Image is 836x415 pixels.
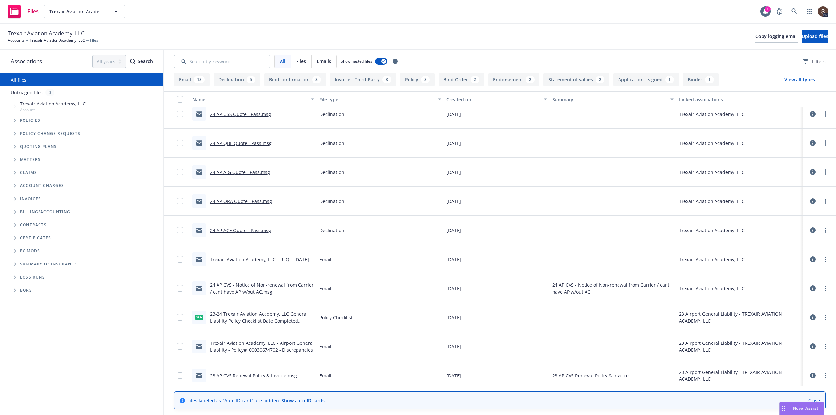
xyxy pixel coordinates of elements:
[210,311,308,331] a: 23-24 Trexair Aviation Academy, LLC General Liability Policy Checklist Date Completed [DATE].xlsx
[8,29,85,38] span: Trexair Aviation Academy, LLC
[613,73,679,86] button: Application - signed
[280,58,285,65] span: All
[679,198,745,205] div: Trexair Aviation Academy, LLC
[247,76,255,83] div: 5
[446,96,540,103] div: Created on
[20,197,41,201] span: Invoices
[177,140,183,146] input: Toggle Row Selected
[679,369,801,382] div: 23 Airport General Liability - TREXAIR AVIATION ACADEMY, LLC
[214,73,260,86] button: Declination
[319,198,344,205] span: Declination
[446,140,461,147] span: [DATE]
[779,402,824,415] button: Nova Assist
[471,76,479,83] div: 2
[444,91,550,107] button: Created on
[20,171,37,175] span: Claims
[90,38,98,43] span: Files
[20,145,57,149] span: Quoting plans
[45,89,54,96] div: 0
[210,282,313,295] a: 24 AP CVS - Notice of Non-renewal from Carrier / cant have AP w/out AC.msg
[319,96,434,103] div: File type
[812,58,826,65] span: Filters
[822,197,829,205] a: more
[317,91,444,107] button: File type
[20,288,32,292] span: BORs
[11,57,42,66] span: Associations
[0,99,163,205] div: Tree Example
[177,111,183,117] input: Toggle Row Selected
[382,76,391,83] div: 3
[210,140,272,146] a: 24 AP QBE Quote - Pass.msg
[543,73,609,86] button: Statement of values
[679,111,745,118] div: Trexair Aviation Academy, LLC
[195,315,203,320] span: xlsx
[488,73,539,86] button: Endorsement
[174,55,270,68] input: Search by keyword...
[446,372,461,379] span: [DATE]
[319,140,344,147] span: Declination
[319,314,353,321] span: Policy Checklist
[177,343,183,350] input: Toggle Row Selected
[20,262,77,266] span: Summary of insurance
[679,169,745,176] div: Trexair Aviation Academy, LLC
[8,38,24,43] a: Accounts
[446,169,461,176] span: [DATE]
[788,5,801,18] a: Search
[341,58,372,64] span: Show nested files
[319,372,331,379] span: Email
[803,58,826,65] span: Filters
[774,73,826,86] button: View all types
[177,314,183,321] input: Toggle Row Selected
[822,168,829,176] a: more
[526,76,535,83] div: 2
[319,227,344,234] span: Declination
[319,169,344,176] span: Declination
[49,8,106,15] span: Trexair Aviation Academy, LLC
[822,372,829,379] a: more
[130,55,153,68] div: Search
[20,275,45,279] span: Loss Runs
[802,30,828,43] button: Upload files
[210,256,309,263] a: Trexair Aviation Academy, LLC – RFQ – [DATE]
[187,397,325,404] span: Files labeled as "Auto ID card" are hidden.
[676,91,803,107] button: Linked associations
[679,311,801,324] div: 23 Airport General Liability - TREXAIR AVIATION ACADEMY, LLC
[446,314,461,321] span: [DATE]
[210,111,271,117] a: 24 AP USS Quote - Pass.msg
[317,58,331,65] span: Emails
[552,372,629,379] span: 23 AP CVS Renewal Policy & Invoice
[773,5,786,18] a: Report a Bug
[319,256,331,263] span: Email
[190,91,317,107] button: Name
[44,5,125,18] button: Trexair Aviation Academy, LLC
[705,76,714,83] div: 1
[210,373,297,379] a: 23 AP CVS Renewal Policy & Invoice.msg
[177,96,183,103] input: Select all
[11,89,43,96] a: Untriaged files
[319,285,331,292] span: Email
[20,100,86,107] span: Trexair Aviation Academy, LLC
[818,6,828,17] img: photo
[20,158,40,162] span: Matters
[550,91,677,107] button: Summary
[683,73,719,86] button: Binder
[20,107,86,113] span: Account
[177,198,183,204] input: Toggle Row Selected
[177,169,183,175] input: Toggle Row Selected
[822,110,829,118] a: more
[822,313,829,321] a: more
[177,285,183,292] input: Toggle Row Selected
[765,6,771,12] div: 1
[679,340,801,353] div: 23 Airport General Liability - TREXAIR AVIATION ACADEMY, LLC
[177,227,183,233] input: Toggle Row Selected
[446,111,461,118] span: [DATE]
[20,223,47,227] span: Contracts
[0,205,163,297] div: Folder Tree Example
[665,76,674,83] div: 1
[802,33,828,39] span: Upload files
[446,343,461,350] span: [DATE]
[803,5,816,18] a: Switch app
[177,256,183,263] input: Toggle Row Selected
[192,96,307,103] div: Name
[808,397,820,404] a: Close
